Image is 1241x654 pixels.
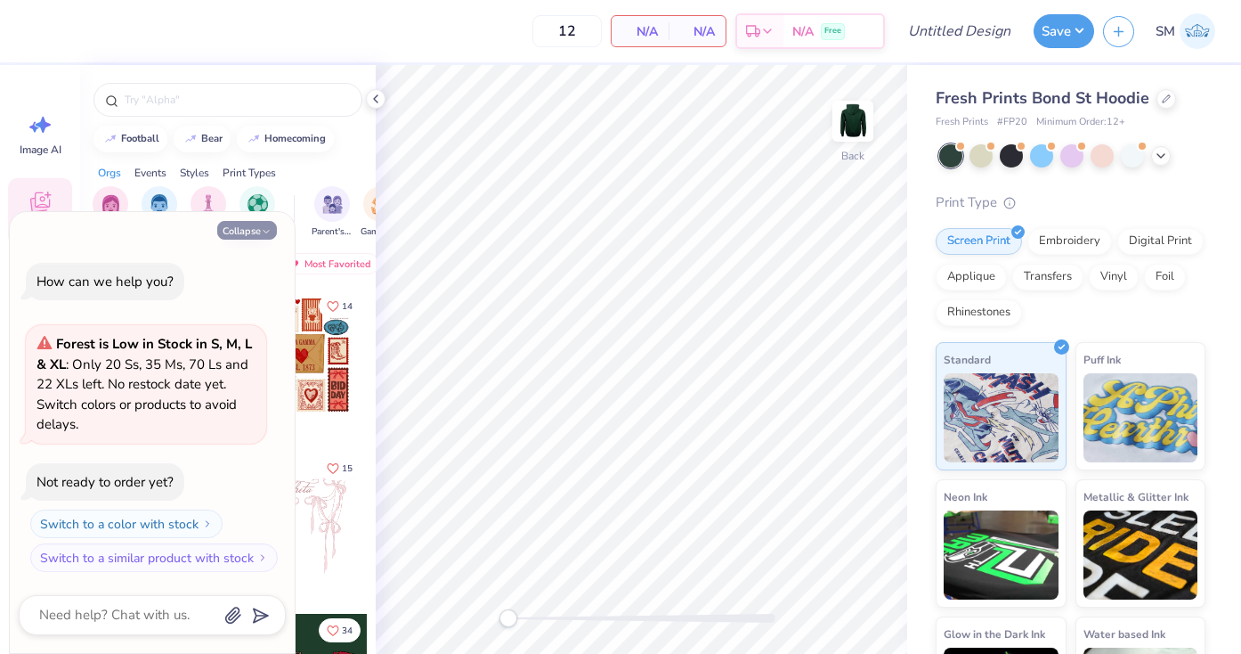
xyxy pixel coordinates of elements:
[936,192,1205,213] div: Print Type
[140,186,180,239] div: filter for Fraternity
[1027,228,1112,255] div: Embroidery
[936,115,988,130] span: Fresh Prints
[361,186,401,239] button: filter button
[98,165,121,181] div: Orgs
[140,186,180,239] button: filter button
[199,194,218,215] img: Club Image
[93,186,128,239] div: filter for Sorority
[1083,350,1121,369] span: Puff Ink
[342,302,353,311] span: 14
[1148,13,1223,49] a: SM
[201,134,223,143] div: bear
[944,487,987,506] span: Neon Ink
[264,134,326,143] div: homecoming
[944,511,1058,600] img: Neon Ink
[944,373,1058,462] img: Standard
[247,134,261,144] img: trend_line.gif
[342,464,353,473] span: 15
[1012,264,1083,290] div: Transfers
[1034,14,1094,48] button: Save
[894,13,1025,49] input: Untitled Design
[20,143,61,157] span: Image AI
[1083,487,1188,506] span: Metallic & Glitter Ink
[217,221,277,240] button: Collapse
[36,473,174,491] div: Not ready to order yet?
[150,194,169,215] img: Fraternity Image
[183,134,198,144] img: trend_line.gif
[319,294,361,318] button: Like
[361,225,401,239] span: Game Day
[1180,13,1215,49] img: Sophia Miles
[342,626,353,635] span: 34
[1117,228,1204,255] div: Digital Print
[1083,511,1198,600] img: Metallic & Glitter Ink
[36,335,252,373] strong: Forest is Low in Stock in S, M, L & XL
[279,253,379,274] div: Most Favorited
[312,186,353,239] button: filter button
[191,186,226,239] div: filter for Club
[1083,373,1198,462] img: Puff Ink
[371,194,392,215] img: Game Day Image
[312,225,353,239] span: Parent's Weekend
[622,22,658,41] span: N/A
[36,273,174,290] div: How can we help you?
[101,194,121,215] img: Sorority Image
[944,350,991,369] span: Standard
[322,194,343,215] img: Parent's Weekend Image
[936,228,1022,255] div: Screen Print
[239,186,275,239] button: filter button
[1083,625,1165,643] span: Water based Ink
[319,456,361,480] button: Like
[237,126,334,152] button: homecoming
[997,115,1027,130] span: # FP20
[180,165,209,181] div: Styles
[247,194,268,215] img: Sports Image
[944,625,1045,643] span: Glow in the Dark Ink
[679,22,715,41] span: N/A
[123,91,351,109] input: Try "Alpha"
[361,186,401,239] div: filter for Game Day
[936,87,1149,109] span: Fresh Prints Bond St Hoodie
[1144,264,1186,290] div: Foil
[792,22,814,41] span: N/A
[1089,264,1139,290] div: Vinyl
[202,519,213,529] img: Switch to a color with stock
[239,186,275,239] div: filter for Sports
[319,618,361,642] button: Like
[121,134,159,143] div: football
[1156,21,1175,42] span: SM
[835,103,871,139] img: Back
[30,544,278,572] button: Switch to a similar product with stock
[532,15,602,47] input: – –
[103,134,118,144] img: trend_line.gif
[191,186,226,239] button: filter button
[257,552,268,563] img: Switch to a similar product with stock
[134,165,166,181] div: Events
[312,186,353,239] div: filter for Parent's Weekend
[499,609,517,627] div: Accessibility label
[174,126,231,152] button: bear
[36,335,252,433] span: : Only 20 Ss, 35 Ms, 70 Ls and 22 XLs left. No restock date yet. Switch colors or products to avo...
[93,186,128,239] button: filter button
[1036,115,1125,130] span: Minimum Order: 12 +
[30,510,223,538] button: Switch to a color with stock
[841,148,864,164] div: Back
[824,25,841,37] span: Free
[93,126,167,152] button: football
[223,165,276,181] div: Print Types
[936,299,1022,326] div: Rhinestones
[936,264,1007,290] div: Applique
